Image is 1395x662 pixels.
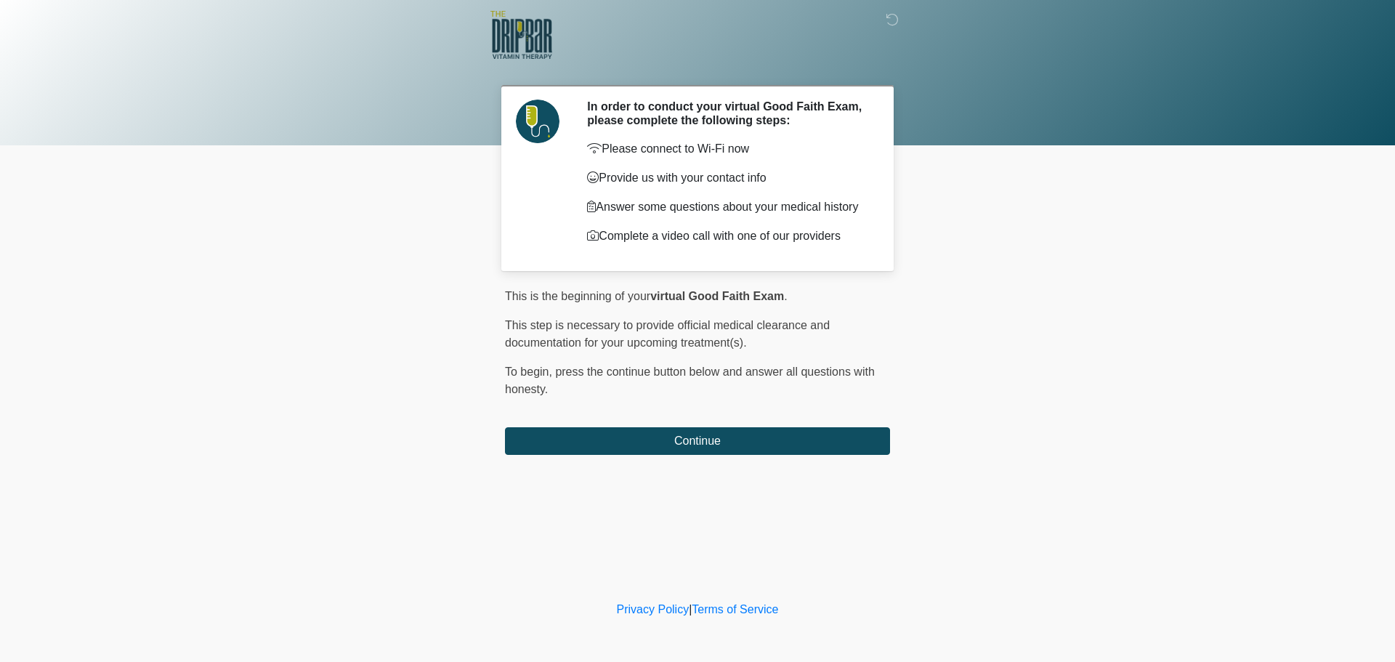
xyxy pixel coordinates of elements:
img: The DRIPBaR - Alamo Ranch SATX Logo [490,11,552,59]
a: Terms of Service [692,603,778,615]
p: Please connect to Wi-Fi now [587,140,868,158]
button: Continue [505,427,890,455]
span: This is the beginning of your [505,290,650,302]
span: press the continue button below and answer all questions with honesty. [505,366,875,395]
span: This step is necessary to provide official medical clearance and documentation for your upcoming ... [505,319,830,349]
span: . [784,290,787,302]
h2: In order to conduct your virtual Good Faith Exam, please complete the following steps: [587,100,868,127]
p: Provide us with your contact info [587,169,868,187]
span: To begin, [505,366,555,378]
p: Complete a video call with one of our providers [587,227,868,245]
a: Privacy Policy [617,603,690,615]
p: Answer some questions about your medical history [587,198,868,216]
img: Agent Avatar [516,100,559,143]
a: | [689,603,692,615]
strong: virtual Good Faith Exam [650,290,784,302]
